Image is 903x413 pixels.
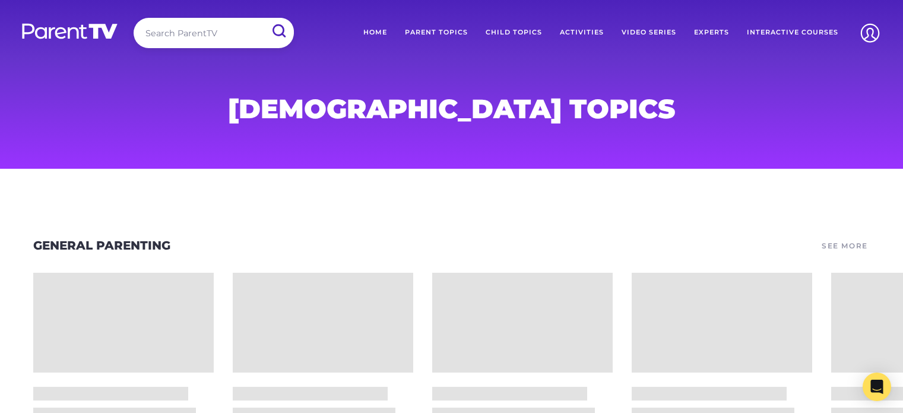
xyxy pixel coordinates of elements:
[21,23,119,40] img: parenttv-logo-white.4c85aaf.svg
[738,18,847,48] a: Interactive Courses
[613,18,685,48] a: Video Series
[477,18,551,48] a: Child Topics
[33,238,170,253] a: General Parenting
[685,18,738,48] a: Experts
[820,238,870,254] a: See More
[396,18,477,48] a: Parent Topics
[855,18,885,48] img: Account
[354,18,396,48] a: Home
[134,18,294,48] input: Search ParentTV
[263,18,294,45] input: Submit
[166,97,738,121] h1: [DEMOGRAPHIC_DATA] Topics
[551,18,613,48] a: Activities
[863,373,891,401] div: Open Intercom Messenger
